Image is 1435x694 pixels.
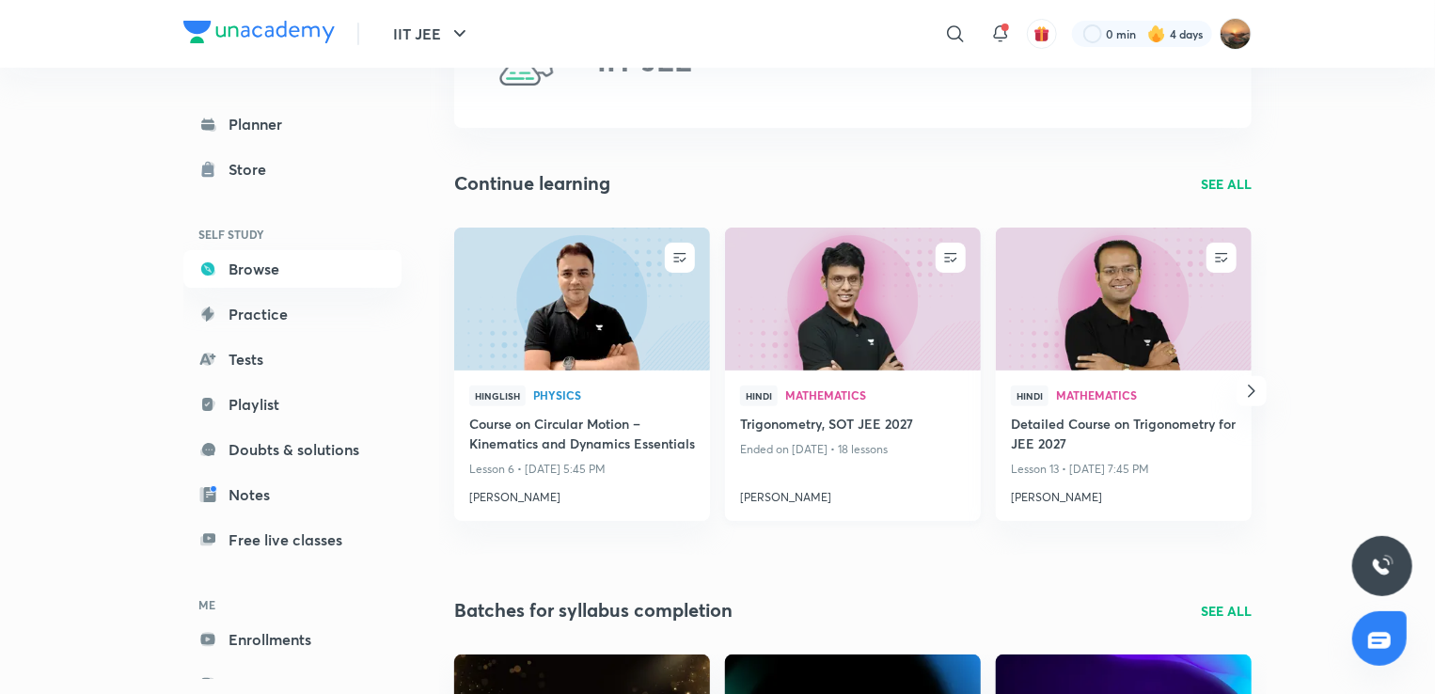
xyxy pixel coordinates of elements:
img: Company Logo [183,21,335,43]
a: SEE ALL [1201,174,1252,194]
a: new-thumbnail [725,228,981,371]
p: Lesson 13 • [DATE] 7:45 PM [1011,457,1237,481]
a: SEE ALL [1201,601,1252,621]
a: Mathematics [785,389,966,402]
div: Store [229,158,277,181]
img: streak [1147,24,1166,43]
a: new-thumbnail [454,228,710,371]
a: Company Logo [183,21,335,48]
a: Course on Circular Motion – Kinematics and Dynamics Essentials [469,414,695,457]
a: Tests [183,340,402,378]
a: Doubts & solutions [183,431,402,468]
h2: Continue learning [454,169,610,197]
img: avatar [1033,25,1050,42]
button: avatar [1027,19,1057,49]
a: Playlist [183,386,402,423]
a: Mathematics [1056,389,1237,402]
span: Physics [533,389,695,401]
h6: ME [183,589,402,621]
span: Mathematics [1056,389,1237,401]
span: Hindi [740,386,778,406]
h2: Batches for syllabus completion [454,596,733,624]
h2: IIT JEE [597,42,692,78]
a: [PERSON_NAME] [1011,481,1237,506]
a: Detailed Course on Trigonometry for JEE 2027 [1011,414,1237,457]
img: new-thumbnail [993,226,1254,371]
span: Mathematics [785,389,966,401]
img: ttu [1371,555,1394,577]
a: Trigonometry, SOT JEE 2027 [740,414,966,437]
a: Enrollments [183,621,402,658]
p: Lesson 6 • [DATE] 5:45 PM [469,457,695,481]
a: Practice [183,295,402,333]
a: Physics [533,389,695,402]
span: Hinglish [469,386,526,406]
a: Planner [183,105,402,143]
a: Notes [183,476,402,513]
span: Hindi [1011,386,1049,406]
a: Store [183,150,402,188]
a: Free live classes [183,521,402,559]
h6: SELF STUDY [183,218,402,250]
p: Ended on [DATE] • 18 lessons [740,437,966,462]
a: new-thumbnail [996,228,1252,371]
button: IIT JEE [382,15,482,53]
img: new-thumbnail [451,226,712,371]
img: new-thumbnail [722,226,983,371]
a: Browse [183,250,402,288]
a: [PERSON_NAME] [740,481,966,506]
img: Anisha Tiwari [1220,18,1252,50]
a: [PERSON_NAME] [469,481,695,506]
